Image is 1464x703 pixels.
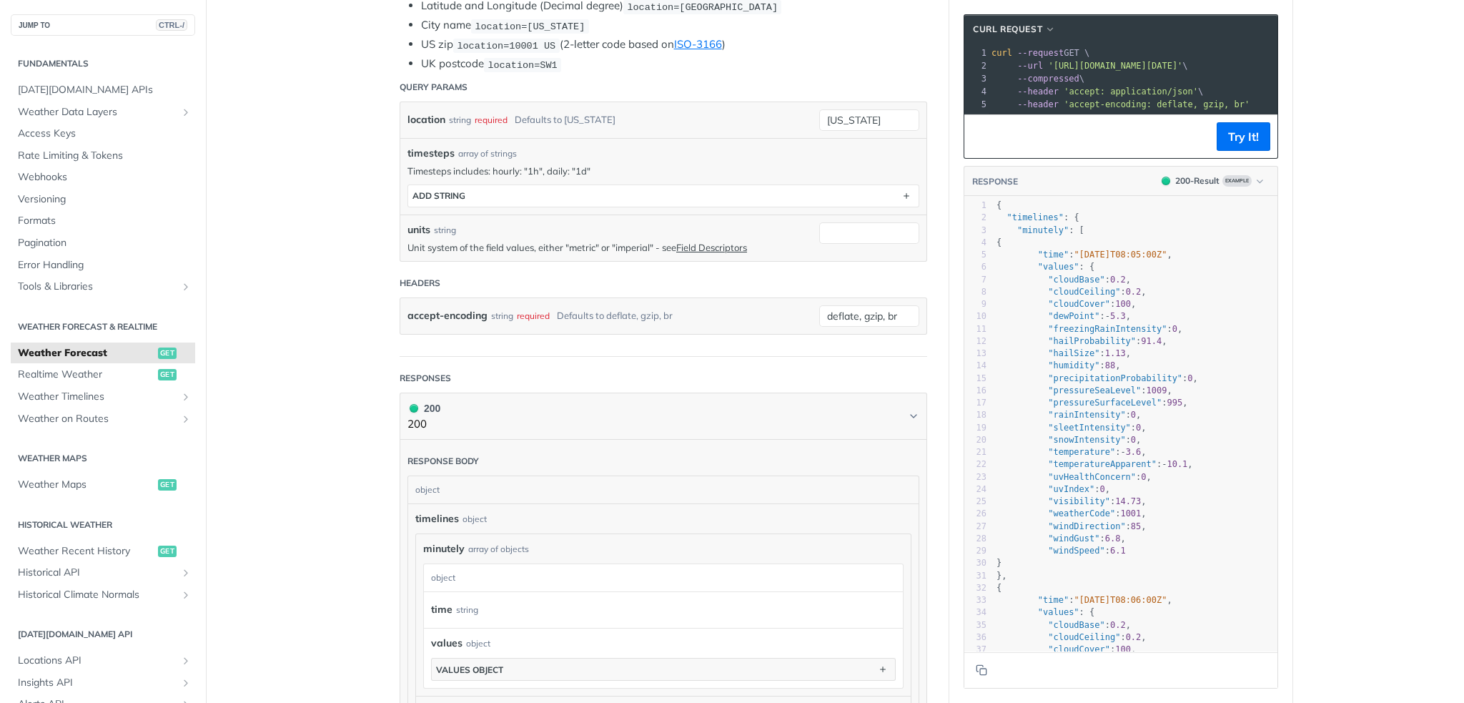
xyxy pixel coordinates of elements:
span: 88 [1105,360,1115,370]
div: Query Params [400,81,468,94]
button: values object [432,659,895,680]
span: Access Keys [18,127,192,141]
span: : , [996,324,1182,334]
span: "pressureSurfaceLevel" [1048,398,1162,408]
button: 200200-ResultExample [1154,174,1270,188]
span: get [158,348,177,359]
a: Weather on RoutesShow subpages for Weather on Routes [11,408,195,430]
div: 17 [964,397,986,409]
a: Insights APIShow subpages for Insights API [11,672,195,694]
span: "values" [1038,262,1079,272]
span: }, [996,571,1007,581]
span: values [431,636,463,651]
div: 30 [964,557,986,569]
span: "uvIndex" [1048,484,1094,494]
span: "[DATE]T08:06:00Z" [1074,595,1167,605]
a: ISO-3166 [674,37,722,51]
button: Show subpages for Weather Data Layers [180,107,192,118]
span: : , [996,484,1110,494]
span: { [996,583,1001,593]
div: 2 [964,59,989,72]
span: "hailSize" [1048,348,1099,358]
span: : , [996,385,1172,395]
a: Webhooks [11,167,195,188]
svg: Chevron [908,411,919,422]
span: "uvHealthConcern" [1048,472,1136,482]
div: required [517,305,550,326]
span: "windGust" [1048,534,1099,544]
span: : , [996,447,1147,457]
div: 37 [964,644,986,656]
div: 33 [964,594,986,606]
span: "[DATE]T08:05:00Z" [1074,250,1167,260]
div: 26 [964,508,986,520]
p: Timesteps includes: hourly: "1h", daily: "1d" [407,164,919,177]
div: Defaults to [US_STATE] [515,109,615,130]
a: Formats [11,210,195,232]
span: 0.2 [1110,275,1126,285]
span: Formats [18,214,192,228]
span: : [996,546,1126,556]
span: "cloudBase" [1048,620,1104,630]
label: units [407,222,430,237]
span: : , [996,644,1136,654]
span: 85 [1131,521,1141,531]
button: Show subpages for Insights API [180,677,192,689]
span: : , [996,521,1147,531]
span: : , [996,423,1147,433]
span: "temperatureApparent" [1048,459,1157,469]
span: : , [996,534,1126,544]
div: 35 [964,619,986,631]
button: JUMP TOCTRL-/ [11,14,195,36]
span: get [158,479,177,491]
a: Tools & LibrariesShow subpages for Tools & Libraries [11,276,195,298]
span: - [1162,459,1167,469]
span: "cloudCeiling" [1048,287,1120,297]
span: --compressed [1017,74,1079,84]
span: \ [991,74,1084,84]
div: 31 [964,570,986,582]
span: Weather Data Layers [18,105,177,119]
a: Pagination [11,232,195,254]
a: Weather TimelinesShow subpages for Weather Timelines [11,386,195,408]
h2: Weather Maps [11,452,195,465]
span: cURL Request [973,23,1042,36]
span: : , [996,435,1141,445]
div: array of objects [468,543,529,556]
span: - [1120,447,1125,457]
span: 1001 [1120,508,1141,518]
span: "cloudCover" [1048,644,1110,654]
span: 200 [410,404,418,413]
a: Error Handling [11,255,195,276]
h2: Historical Weather [11,518,195,531]
p: 200 [407,416,440,433]
div: 21 [964,446,986,458]
a: Historical Climate NormalsShow subpages for Historical Climate Normals [11,584,195,606]
span: 0 [1131,410,1136,420]
div: object [466,637,490,650]
div: 4 [964,237,986,249]
span: Webhooks [18,170,192,185]
div: 200 - Result [1175,174,1220,187]
span: 0 [1187,373,1192,383]
button: Copy to clipboard [971,659,991,681]
span: Example [1222,175,1252,187]
span: : , [996,299,1136,309]
a: Realtime Weatherget [11,364,195,385]
span: 100 [1115,299,1131,309]
span: : , [996,459,1193,469]
label: time [431,599,452,620]
span: "freezingRainIntensity" [1048,324,1167,334]
span: location=10001 US [457,40,555,51]
span: : , [996,496,1147,506]
span: 995 [1167,398,1182,408]
span: \ [991,61,1188,71]
div: 25 [964,496,986,508]
span: \ [991,87,1203,97]
span: 0.2 [1126,632,1142,642]
span: Locations API [18,654,177,668]
div: object [463,513,487,526]
div: Headers [400,277,440,290]
span: : , [996,250,1172,260]
a: Weather Forecastget [11,343,195,364]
